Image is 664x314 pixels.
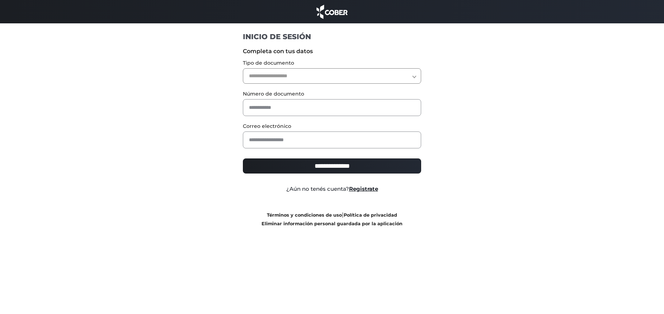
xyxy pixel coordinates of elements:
div: | [237,211,427,228]
div: ¿Aún no tenés cuenta? [237,185,427,193]
img: cober_marca.png [315,4,350,20]
a: Términos y condiciones de uso [267,212,342,218]
a: Eliminar información personal guardada por la aplicación [262,221,402,226]
label: Correo electrónico [243,123,421,130]
h1: INICIO DE SESIÓN [243,32,421,41]
a: Política de privacidad [344,212,397,218]
label: Completa con tus datos [243,47,421,56]
a: Registrate [349,185,378,192]
label: Tipo de documento [243,59,421,67]
label: Número de documento [243,90,421,98]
